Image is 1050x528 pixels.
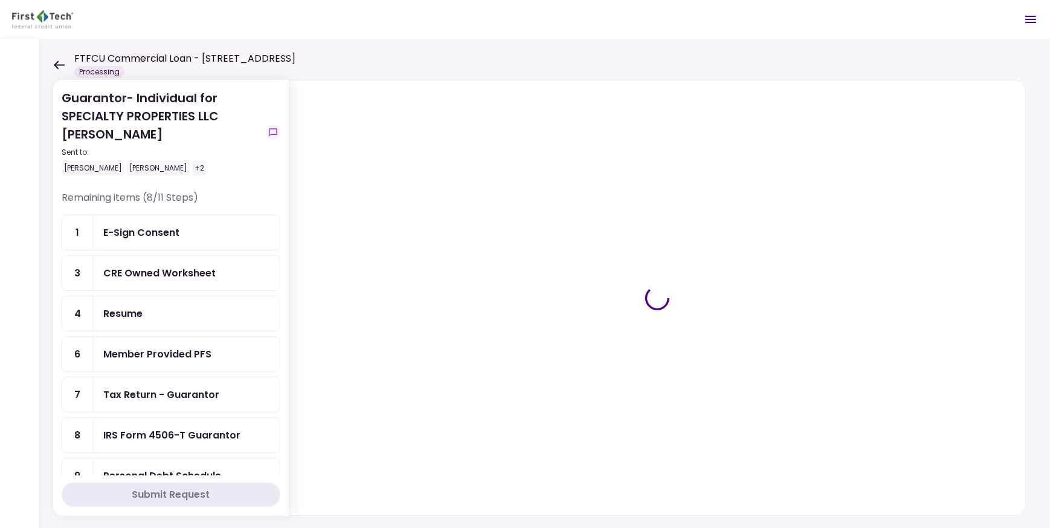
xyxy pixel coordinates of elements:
[12,10,73,28] img: Partner icon
[62,255,280,291] a: 3CRE Owned Worksheet
[266,125,280,140] button: show-messages
[103,468,221,483] div: Personal Debt Schedule
[62,458,280,494] a: 9Personal Debt Schedule
[103,428,240,443] div: IRS Form 4506-T Guarantor
[62,336,280,372] a: 6Member Provided PFS
[62,418,94,452] div: 8
[62,256,94,290] div: 3
[103,266,216,281] div: CRE Owned Worksheet
[103,225,179,240] div: E-Sign Consent
[103,387,219,402] div: Tax Return - Guarantor
[127,160,190,176] div: [PERSON_NAME]
[62,89,261,176] div: Guarantor- Individual for SPECIALTY PROPERTIES LLC [PERSON_NAME]
[62,337,94,371] div: 6
[62,215,280,250] a: 1E-Sign Consent
[62,377,280,412] a: 7Tax Return - Guarantor
[192,160,207,176] div: +2
[62,147,261,158] div: Sent to:
[62,296,94,331] div: 4
[62,483,280,507] button: Submit Request
[103,347,211,362] div: Member Provided PFS
[62,296,280,331] a: 4Resume
[103,306,143,321] div: Resume
[62,191,280,215] div: Remaining items (8/11 Steps)
[74,66,124,78] div: Processing
[62,215,94,250] div: 1
[62,160,124,176] div: [PERSON_NAME]
[132,487,210,502] div: Submit Request
[62,417,280,453] a: 8IRS Form 4506-T Guarantor
[62,458,94,493] div: 9
[1016,5,1045,34] button: Open menu
[74,51,295,66] h1: FTFCU Commercial Loan - [STREET_ADDRESS]
[62,377,94,412] div: 7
